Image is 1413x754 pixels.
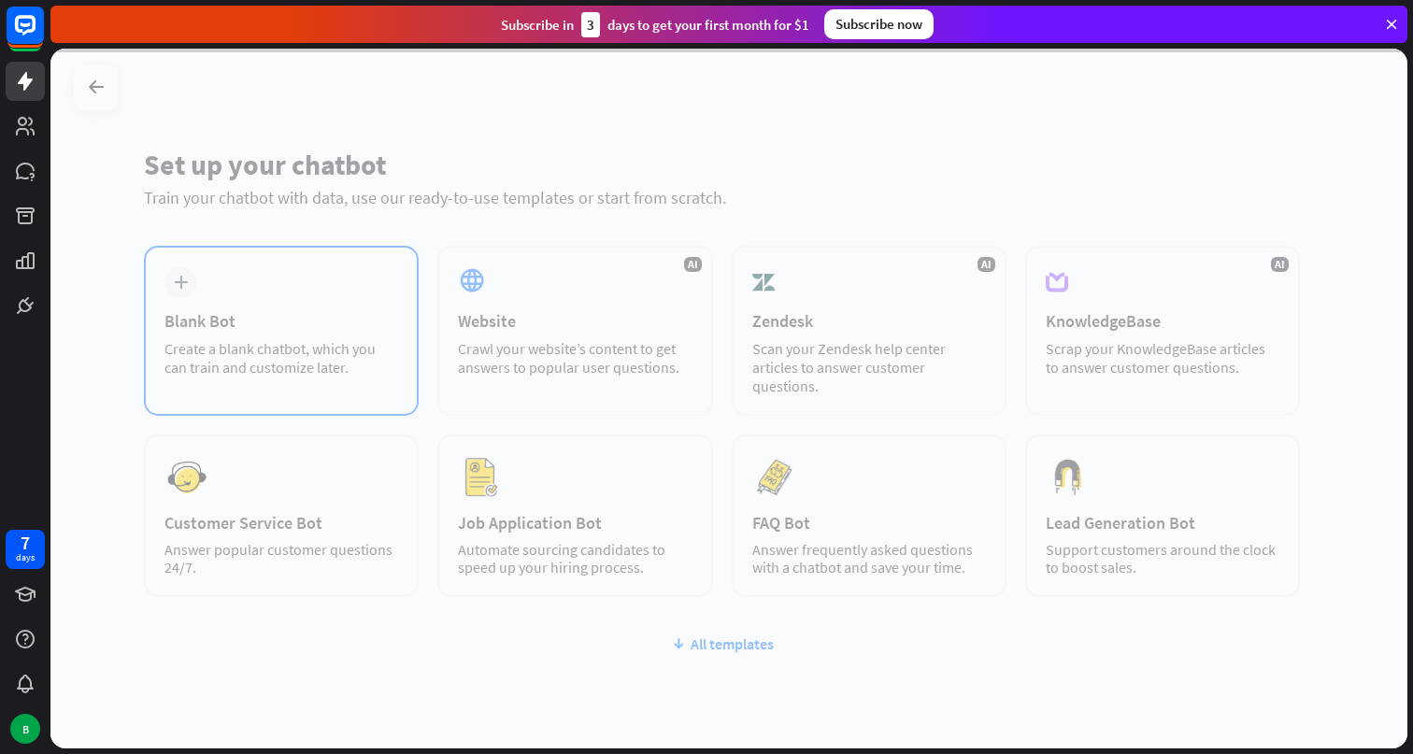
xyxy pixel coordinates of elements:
div: days [16,551,35,564]
div: 3 [581,12,600,37]
div: Subscribe in days to get your first month for $1 [501,12,809,37]
a: 7 days [6,530,45,569]
div: 7 [21,534,30,551]
div: B [10,714,40,744]
div: Subscribe now [824,9,934,39]
button: Open LiveChat chat widget [15,7,71,64]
